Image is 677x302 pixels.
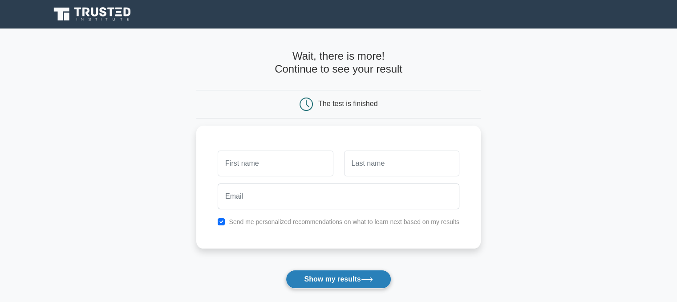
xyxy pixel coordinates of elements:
div: The test is finished [318,100,377,107]
label: Send me personalized recommendations on what to learn next based on my results [229,218,459,225]
input: Last name [344,151,459,176]
button: Show my results [286,270,391,289]
h4: Wait, there is more! Continue to see your result [196,50,481,76]
input: First name [218,151,333,176]
input: Email [218,184,459,209]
